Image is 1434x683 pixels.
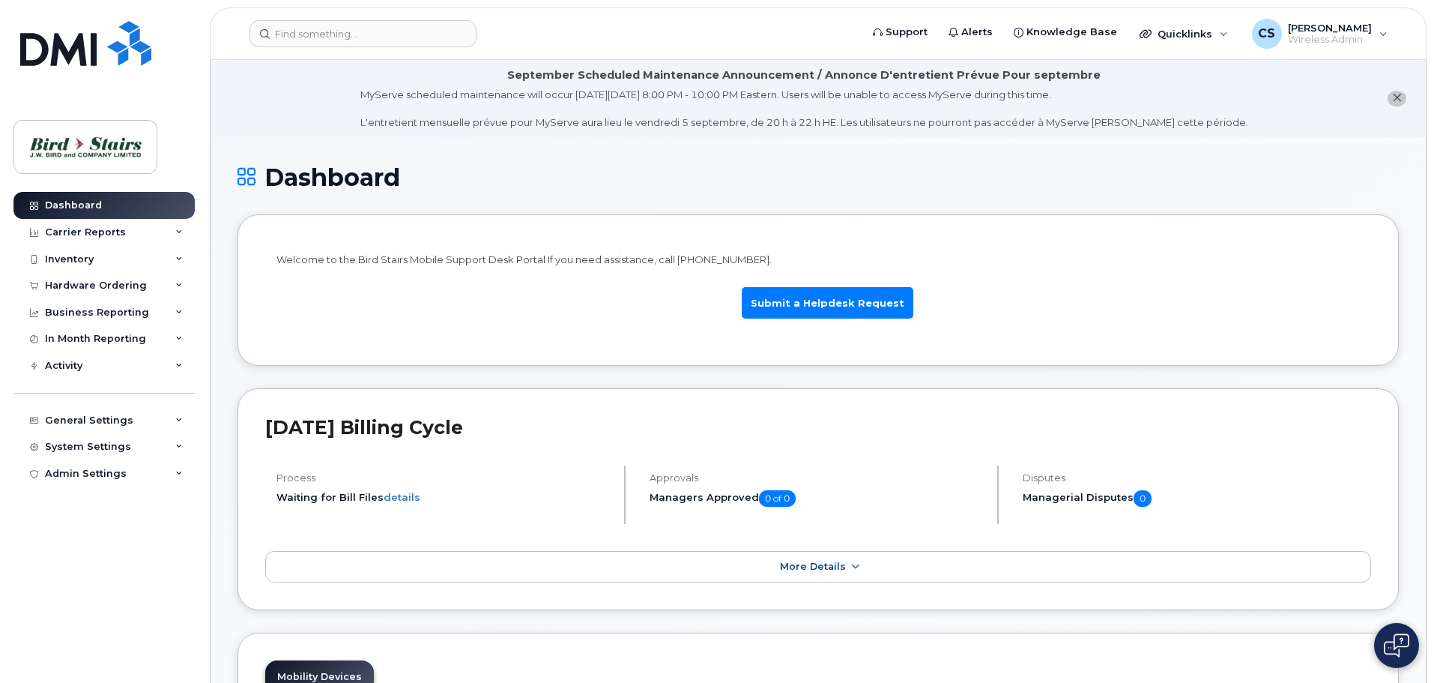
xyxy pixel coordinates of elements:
span: 0 of 0 [759,490,796,507]
h4: Approvals [650,472,984,484]
a: details [384,491,420,503]
a: Submit a Helpdesk Request [742,287,913,319]
span: More Details [780,561,846,572]
li: Waiting for Bill Files [276,490,611,505]
h1: Dashboard [238,164,1399,190]
div: MyServe scheduled maintenance will occur [DATE][DATE] 8:00 PM - 10:00 PM Eastern. Users will be u... [360,88,1248,130]
h2: [DATE] Billing Cycle [265,416,1371,439]
span: 0 [1134,490,1152,507]
div: September Scheduled Maintenance Announcement / Annonce D'entretient Prévue Pour septembre [507,67,1101,83]
h4: Process [276,472,611,484]
p: Welcome to the Bird Stairs Mobile Support Desk Portal If you need assistance, call [PHONE_NUMBER]. [276,253,1360,267]
button: close notification [1388,91,1406,106]
img: Open chat [1384,634,1409,658]
h5: Managers Approved [650,490,984,507]
h5: Managerial Disputes [1023,490,1371,507]
h4: Disputes [1023,472,1371,484]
